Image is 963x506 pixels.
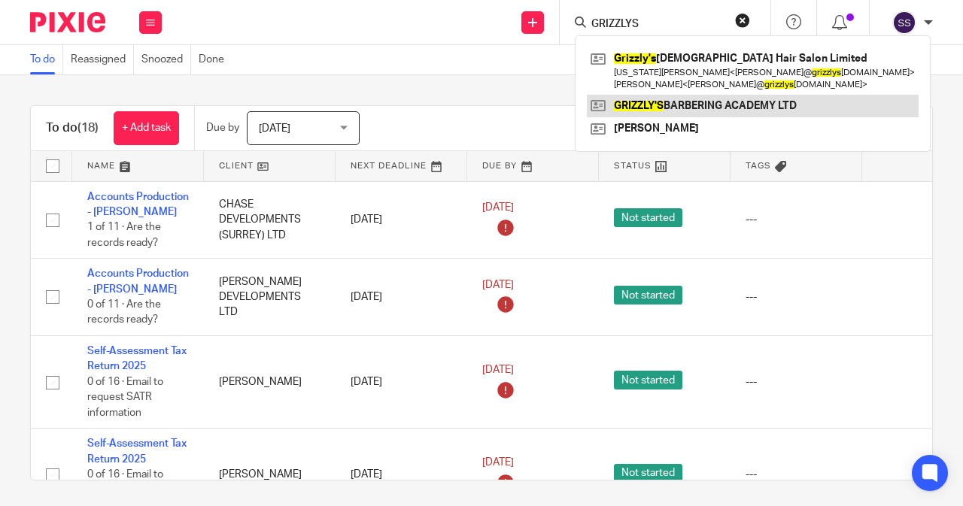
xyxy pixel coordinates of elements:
div: --- [746,289,847,305]
span: Not started [614,464,682,483]
span: Not started [614,371,682,389]
span: (18) [77,122,99,134]
span: 1 of 11 · Are the records ready? [87,222,161,248]
td: [PERSON_NAME] DEVELOPMENTS LTD [204,259,336,336]
span: [DATE] [482,458,514,468]
span: [DATE] [259,123,290,134]
button: Clear [735,13,750,28]
img: svg%3E [892,11,916,35]
td: CHASE DEVELOPMENTS (SURREY) LTD [204,181,336,259]
td: [PERSON_NAME] [204,336,336,429]
span: Not started [614,286,682,305]
div: --- [746,467,847,482]
p: Due by [206,120,239,135]
a: + Add task [114,111,179,145]
span: [DATE] [482,365,514,375]
a: Accounts Production - [PERSON_NAME] [87,192,189,217]
img: Pixie [30,12,105,32]
div: --- [746,374,847,389]
a: Self-Assessment Tax Return 2025 [87,346,187,371]
td: [DATE] [336,336,467,429]
td: [DATE] [336,181,467,259]
td: [DATE] [336,259,467,336]
span: Tags [746,162,771,170]
span: [DATE] [482,280,514,290]
a: Snoozed [141,45,191,74]
h1: To do [46,120,99,136]
span: Not started [614,208,682,227]
span: 0 of 16 · Email to request SATR information [87,377,163,418]
a: Done [199,45,232,74]
a: Self-Assessment Tax Return 2025 [87,438,187,464]
div: --- [746,212,847,227]
span: [DATE] [482,202,514,213]
input: Search [590,18,725,32]
span: 0 of 11 · Are the records ready? [87,299,161,326]
a: Reassigned [71,45,134,74]
a: To do [30,45,63,74]
a: Accounts Production - [PERSON_NAME] [87,268,189,294]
